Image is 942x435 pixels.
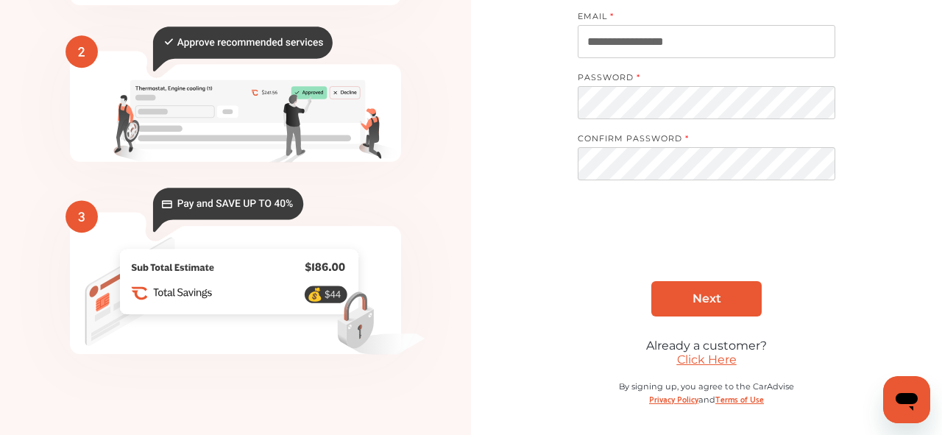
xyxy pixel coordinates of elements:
[307,286,323,302] text: 💰
[578,339,835,353] div: Already a customer?
[715,392,764,406] a: Terms of Use
[578,133,821,147] label: CONFIRM PASSWORD
[578,72,821,86] label: PASSWORD
[595,213,818,270] iframe: reCAPTCHA
[677,353,737,367] a: Click Here
[649,392,698,406] a: Privacy Policy
[883,376,930,423] iframe: Button to launch messaging window
[578,381,835,420] div: By signing up, you agree to the CarAdvise and
[651,281,762,316] a: Next
[578,11,821,25] label: EMAIL
[693,291,721,305] span: Next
